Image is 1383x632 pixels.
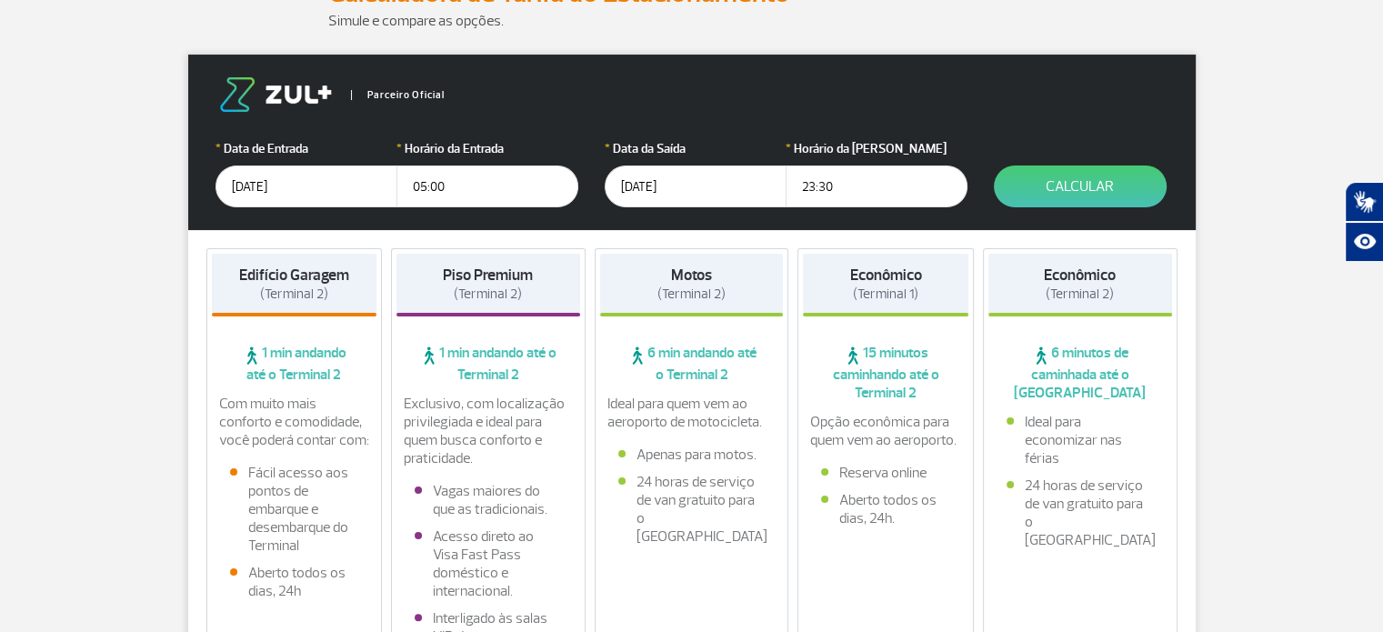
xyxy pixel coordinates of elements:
span: (Terminal 1) [853,286,918,303]
p: Com muito mais conforto e comodidade, você poderá contar com: [219,395,370,449]
strong: Econômico [850,266,922,285]
span: 6 min andando até o Terminal 2 [600,344,784,384]
button: Calcular [994,166,1167,207]
strong: Motos [671,266,712,285]
strong: Piso Premium [443,266,533,285]
p: Simule e compare as opções. [328,10,1056,32]
li: Fácil acesso aos pontos de embarque e desembarque do Terminal [230,464,359,555]
p: Exclusivo, com localização privilegiada e ideal para quem busca conforto e praticidade. [404,395,573,467]
input: dd/mm/aaaa [605,166,787,207]
input: hh:mm [396,166,578,207]
span: Parceiro Oficial [351,90,445,100]
span: (Terminal 2) [1046,286,1114,303]
strong: Econômico [1044,266,1116,285]
span: (Terminal 2) [260,286,328,303]
label: Data de Entrada [215,139,397,158]
button: Abrir tradutor de língua de sinais. [1345,182,1383,222]
li: Aberto todos os dias, 24h. [821,491,950,527]
p: Opção econômica para quem vem ao aeroporto. [810,413,961,449]
li: Reserva online [821,464,950,482]
span: (Terminal 2) [454,286,522,303]
input: dd/mm/aaaa [215,166,397,207]
label: Data da Saída [605,139,787,158]
li: 24 horas de serviço de van gratuito para o [GEOGRAPHIC_DATA] [618,473,766,546]
p: Ideal para quem vem ao aeroporto de motocicleta. [607,395,777,431]
li: Ideal para economizar nas férias [1007,413,1154,467]
li: Apenas para motos. [618,446,766,464]
span: 15 minutos caminhando até o Terminal 2 [803,344,968,402]
li: Aberto todos os dias, 24h [230,564,359,600]
li: 24 horas de serviço de van gratuito para o [GEOGRAPHIC_DATA] [1007,477,1154,549]
strong: Edifício Garagem [239,266,349,285]
span: 1 min andando até o Terminal 2 [396,344,580,384]
label: Horário da [PERSON_NAME] [786,139,967,158]
span: (Terminal 2) [657,286,726,303]
div: Plugin de acessibilidade da Hand Talk. [1345,182,1383,262]
li: Acesso direto ao Visa Fast Pass doméstico e internacional. [415,527,562,600]
span: 1 min andando até o Terminal 2 [212,344,377,384]
label: Horário da Entrada [396,139,578,158]
span: 6 minutos de caminhada até o [GEOGRAPHIC_DATA] [988,344,1172,402]
input: hh:mm [786,166,967,207]
img: logo-zul.png [215,77,336,112]
li: Vagas maiores do que as tradicionais. [415,482,562,518]
button: Abrir recursos assistivos. [1345,222,1383,262]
